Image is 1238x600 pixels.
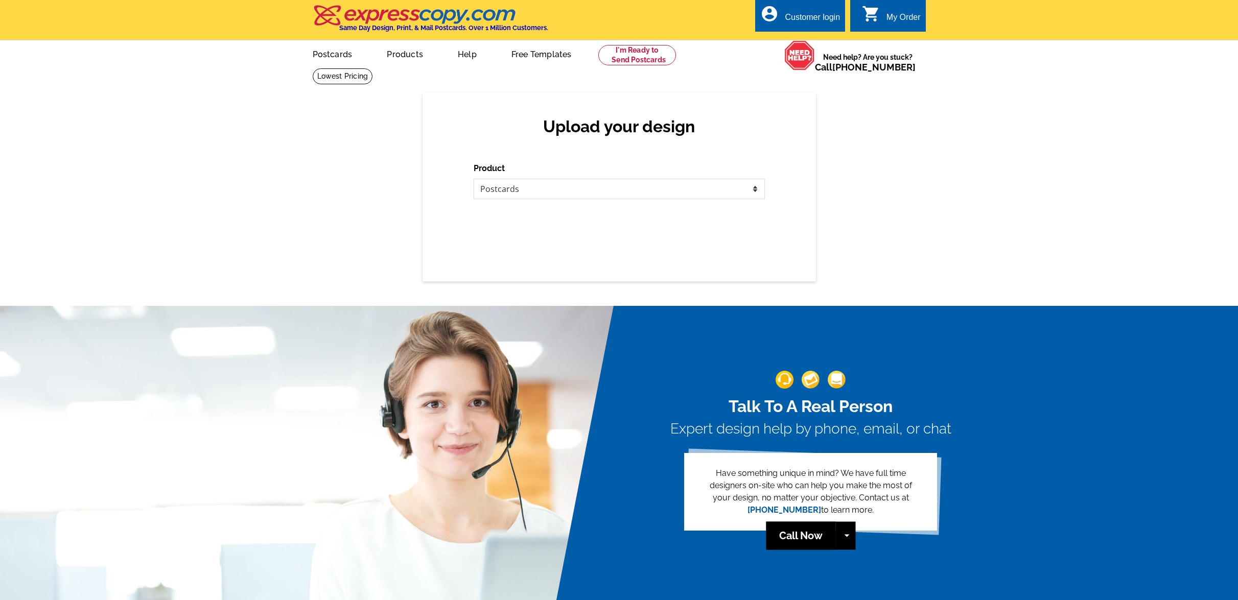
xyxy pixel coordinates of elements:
img: help [784,40,815,70]
span: Need help? Are you stuck? [815,52,921,73]
a: Same Day Design, Print, & Mail Postcards. Over 1 Million Customers. [313,12,548,32]
p: Have something unique in mind? We have full time designers on-site who can help you make the most... [700,467,921,516]
h4: Same Day Design, Print, & Mail Postcards. Over 1 Million Customers. [339,24,548,32]
a: Postcards [296,41,369,65]
img: support-img-1.png [776,371,793,389]
i: shopping_cart [862,5,880,23]
h3: Expert design help by phone, email, or chat [670,420,951,438]
i: account_circle [760,5,779,23]
img: support-img-3_1.png [828,371,846,389]
a: [PHONE_NUMBER] [748,505,821,515]
a: account_circle Customer login [760,11,840,24]
label: Product [474,162,505,175]
h2: Upload your design [484,117,755,136]
img: support-img-2.png [802,371,820,389]
h2: Talk To A Real Person [670,397,951,416]
span: Call [815,62,916,73]
a: Free Templates [495,41,588,65]
a: Help [441,41,493,65]
div: My Order [886,13,921,27]
a: [PHONE_NUMBER] [832,62,916,73]
div: Customer login [785,13,840,27]
a: shopping_cart My Order [862,11,921,24]
a: Products [370,41,439,65]
a: Call Now [766,521,835,549]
